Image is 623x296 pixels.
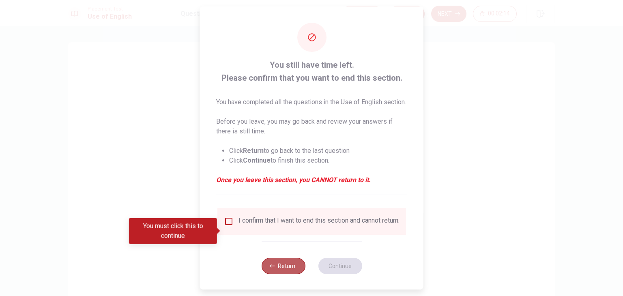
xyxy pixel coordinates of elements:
li: Click to finish this section. [229,156,407,165]
button: Continue [318,258,362,274]
span: You must click this to continue [224,217,234,226]
button: Return [261,258,305,274]
strong: Return [243,147,264,154]
div: I confirm that I want to end this section and cannot return. [238,217,400,226]
p: You have completed all the questions in the Use of English section. [216,97,407,107]
em: Once you leave this section, you CANNOT return to it. [216,175,407,185]
p: Before you leave, you may go back and review your answers if there is still time. [216,117,407,136]
div: You must click this to continue [129,218,217,244]
span: You still have time left. Please confirm that you want to end this section. [216,58,407,84]
strong: Continue [243,157,271,164]
li: Click to go back to the last question [229,146,407,156]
